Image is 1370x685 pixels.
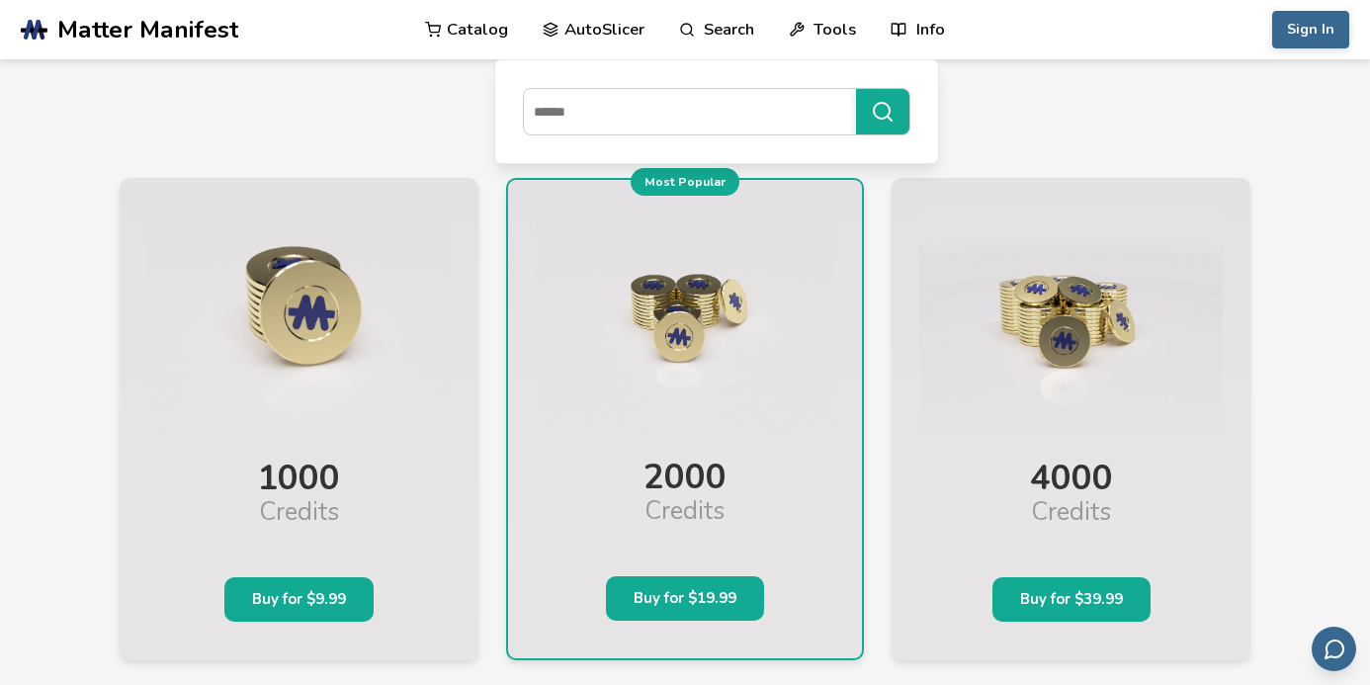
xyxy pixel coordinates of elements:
[147,208,451,435] img: Starter Pack
[536,497,835,546] div: Credits
[1272,11,1349,48] button: Sign In
[606,576,764,621] button: Buy for $19.99
[536,210,835,434] img: Pro Pack
[120,106,1250,136] h1: Buy Credits
[919,498,1223,547] div: Credits
[147,498,451,547] div: Credits
[631,168,739,196] div: Most Popular
[536,438,835,497] div: 2000
[1312,627,1356,671] button: Send feedback via email
[919,439,1223,498] div: 4000
[57,16,238,43] span: Matter Manifest
[919,208,1223,435] img: Premium Pack
[147,439,451,498] div: 1000
[992,577,1151,622] button: Buy for $39.99
[224,577,374,622] button: Buy for $9.99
